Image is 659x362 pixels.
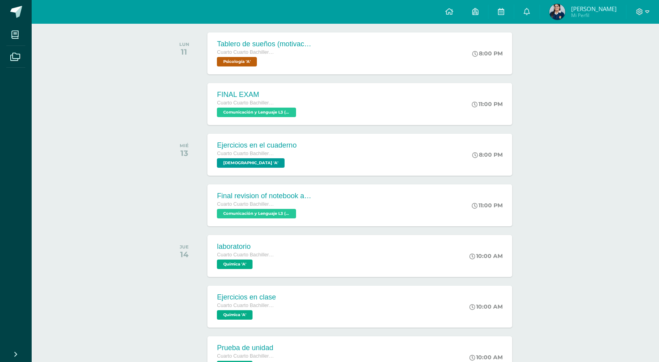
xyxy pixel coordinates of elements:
[217,91,298,99] div: FINAL EXAM
[571,12,617,19] span: Mi Perfil
[469,252,503,260] div: 10:00 AM
[217,293,276,301] div: Ejercicios en clase
[217,201,276,207] span: Cuarto Cuarto Bachillerato en Ciencias y Letras
[217,100,276,106] span: Cuarto Cuarto Bachillerato en Ciencias y Letras
[217,108,296,117] span: Comunicación y Lenguaje L3 (Inglés) 4 'A'
[469,354,503,361] div: 10:00 AM
[549,4,565,20] img: ad1f2da46e31fbcedd8aa7994acf525e.png
[217,260,253,269] span: Química 'A'
[180,143,189,148] div: MIÉ
[472,202,503,209] div: 11:00 PM
[472,50,503,57] div: 8:00 PM
[217,141,296,150] div: Ejercicios en el cuaderno
[180,148,189,158] div: 13
[217,57,257,66] span: Psicología 'A'
[472,151,503,158] div: 8:00 PM
[472,100,503,108] div: 11:00 PM
[469,303,503,310] div: 10:00 AM
[217,243,276,251] div: laboratorio
[217,151,276,156] span: Cuarto Cuarto Bachillerato en Ciencias y Letras
[217,353,276,359] span: Cuarto Cuarto Bachillerato en Ciencias y Letras
[217,40,312,48] div: Tablero de sueños (motivación)
[217,192,312,200] div: Final revision of notebook and book
[217,303,276,308] span: Cuarto Cuarto Bachillerato en Ciencias y Letras
[217,310,253,320] span: Química 'A'
[217,49,276,55] span: Cuarto Cuarto Bachillerato en Ciencias y Letras
[217,252,276,258] span: Cuarto Cuarto Bachillerato en Ciencias y Letras
[217,158,285,168] span: Evangelización 'A'
[217,209,296,218] span: Comunicación y Lenguaje L3 (Inglés) 4 'A'
[217,344,276,352] div: Prueba de unidad
[179,47,189,57] div: 11
[180,244,189,250] div: JUE
[180,250,189,259] div: 14
[179,42,189,47] div: LUN
[571,5,617,13] span: [PERSON_NAME]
